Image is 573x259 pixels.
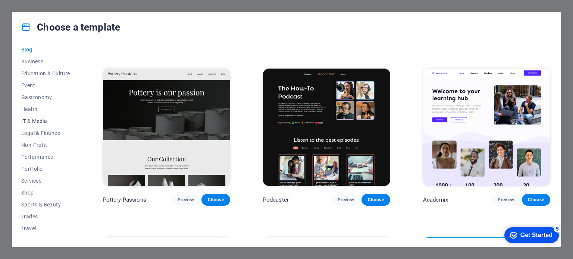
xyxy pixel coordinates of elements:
[21,234,70,246] button: Wireframe
[21,154,70,160] span: Performance
[21,130,70,136] span: Legal & Finance
[21,163,70,175] button: Portfolio
[21,190,70,196] span: Shop
[21,56,70,67] button: Business
[21,166,70,172] span: Portfolio
[21,139,70,151] button: Non-Profit
[21,106,70,112] span: Health
[522,194,550,206] button: Choose
[21,70,70,76] span: Education & Culture
[21,237,70,243] span: Wireframe
[423,196,448,203] p: Academix
[55,1,63,9] div: 5
[528,197,544,203] span: Choose
[21,175,70,187] button: Services
[21,59,70,64] span: Business
[498,197,514,203] span: Preview
[172,194,200,206] button: Preview
[21,115,70,127] button: IT & Media
[21,211,70,222] button: Trades
[21,67,70,79] button: Education & Culture
[21,94,70,100] span: Gastronomy
[21,44,70,56] button: Blog
[22,8,54,15] div: Get Started
[21,91,70,103] button: Gastronomy
[21,127,70,139] button: Legal & Finance
[21,178,70,184] span: Services
[21,82,70,88] span: Event
[492,194,520,206] button: Preview
[103,196,146,203] p: Pottery Passions
[263,69,390,186] img: Podcaster
[103,69,230,186] img: Pottery Passions
[21,202,70,208] span: Sports & Beauty
[21,214,70,219] span: Trades
[6,4,60,19] div: Get Started 5 items remaining, 0% complete
[21,222,70,234] button: Travel
[361,194,390,206] button: Choose
[207,197,224,203] span: Choose
[21,103,70,115] button: Health
[338,197,354,203] span: Preview
[21,199,70,211] button: Sports & Beauty
[21,225,70,231] span: Travel
[367,197,384,203] span: Choose
[423,69,550,186] img: Academix
[21,187,70,199] button: Shop
[21,142,70,148] span: Non-Profit
[21,118,70,124] span: IT & Media
[263,196,289,203] p: Podcaster
[21,151,70,163] button: Performance
[21,79,70,91] button: Event
[21,21,120,33] h4: Choose a template
[332,194,360,206] button: Preview
[21,47,70,53] span: Blog
[178,197,194,203] span: Preview
[201,194,230,206] button: Choose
